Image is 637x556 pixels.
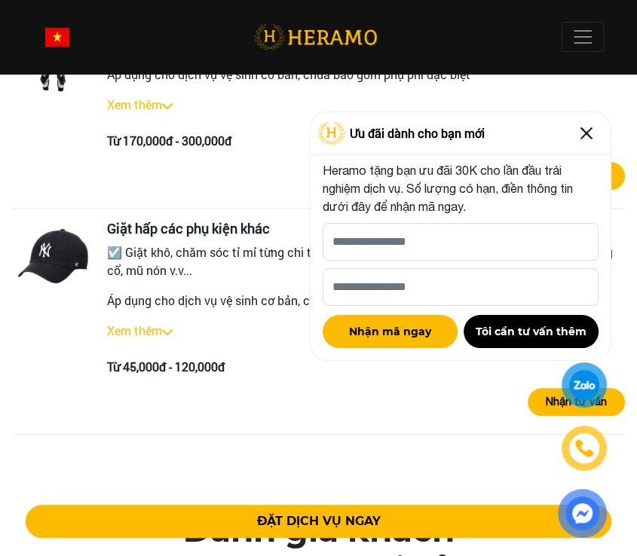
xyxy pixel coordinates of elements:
button: Nhận tư vấn [528,388,625,416]
img: arrow_down.svg [162,103,173,109]
img: Giặt hấp các phụ kiện khác [12,221,95,304]
p: Áp dụng cho dịch vụ vệ sinh cơ bản, chưa bao gồm phụ phí đặc biệt [107,292,625,310]
h3: Giặt hấp các phụ kiện khác [107,221,625,237]
button: Nhận mã ngay [323,315,458,348]
img: phone-icon [576,440,593,457]
img: logo [254,22,377,53]
p: Heramo tặng bạn ưu đãi 30K cho lần đầu trải nghiệm dịch vụ. Số lượng có hạn, điền thông tin dưới ... [323,161,599,215]
p: Áp dụng cho dịch vụ vệ sinh cơ bản, chưa bao gồm phụ phí đặc biệt [107,66,625,84]
img: vn-flag.png [45,28,69,47]
a: Xem thêm [107,96,162,112]
div: Từ 45,000đ - 120,000đ [107,358,625,376]
div: Từ 170,000đ - 300,000đ [107,132,625,150]
img: Close [574,121,599,145]
span: Ưu đãi dành cho bạn mới [350,124,485,142]
button: Tôi cần tư vấn thêm [464,315,599,348]
a: phone-icon [564,428,605,469]
img: Logo [317,122,346,145]
img: arrow_down.svg [162,329,173,335]
a: Xem thêm [107,322,162,338]
p: ☑️ Giặt khô, chăm sóc tỉ mỉ từng chi tiết các phụ kiện đi kèm như cà vạt, dây nịt, khăn choàng cổ... [107,243,625,280]
button: ĐẶT DỊCH VỤ NGAY [26,505,611,538]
